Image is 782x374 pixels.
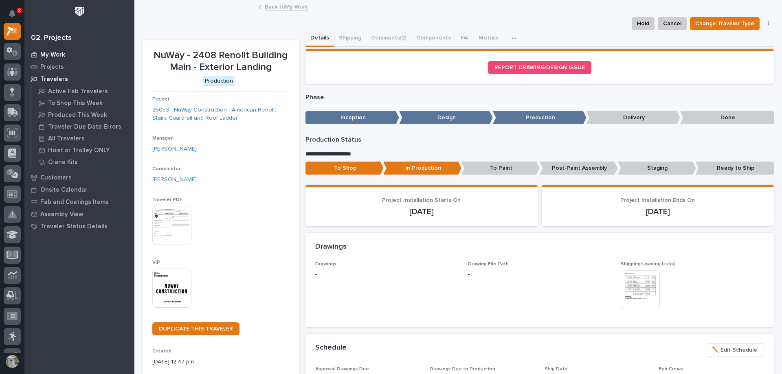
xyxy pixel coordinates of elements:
span: Drawings [315,262,336,267]
a: Produced This Week [31,109,134,120]
p: To Shop [305,162,384,175]
a: Hoist or Trolley ONLY [31,144,134,156]
a: [PERSON_NAME] [152,175,197,184]
span: Ship Date [545,367,568,372]
p: Post-Paint Assembly [540,162,618,175]
span: Approval Drawings Due [315,367,369,372]
a: My Work [24,48,134,61]
a: Active Fab Travelers [31,85,134,97]
div: Production [203,76,235,86]
p: To Shop This Week [48,100,103,107]
p: - [468,270,470,279]
a: [PERSON_NAME] [152,145,197,153]
span: REPORT DRAWING/DESIGN ISSUE [494,65,585,70]
a: DUPLICATE THIS TRAVELER [152,322,239,335]
p: Projects [40,63,64,71]
a: Crane Kits [31,156,134,168]
span: Coordinator [152,166,180,171]
span: Cancel [663,19,681,28]
a: Projects [24,61,134,73]
p: Production [493,111,586,125]
span: Fab Crews [659,367,683,372]
p: [DATE] 12:47 pm [152,358,289,366]
p: Active Fab Travelers [48,88,108,95]
span: Project Installation Ends On [620,197,695,203]
div: 02. Projects [31,34,72,43]
p: Travelers [40,76,68,83]
span: DUPLICATE THIS TRAVELER [159,326,233,332]
button: Details [305,30,334,47]
a: Fab and Coatings Items [24,196,134,208]
span: Drawing File Path [468,262,509,267]
a: Traveler Due Date Errors [31,121,134,132]
a: Onsite Calendar [24,184,134,196]
button: FAI [456,30,474,47]
button: Hold [632,17,655,30]
p: 2 [18,8,21,13]
p: [DATE] [315,207,528,217]
a: All Travelers [31,133,134,144]
span: VIP [152,260,160,265]
a: Travelers [24,73,134,85]
a: Assembly View [24,208,134,220]
p: Traveler Due Date Errors [48,123,121,131]
p: In Production [383,162,461,175]
button: Comments (2) [366,30,411,47]
p: Crane Kits [48,159,78,166]
button: Shipping [334,30,366,47]
p: Staging [618,162,696,175]
button: Change Traveler Type [690,17,760,30]
a: Customers [24,171,134,184]
a: To Shop This Week [31,97,134,109]
button: Metrics [474,30,503,47]
p: Assembly View [40,211,83,218]
span: Project [152,97,169,102]
span: Shipping/Loading List(s) [621,262,676,267]
p: Ready to Ship [696,162,774,175]
p: My Work [40,51,65,59]
span: Change Traveler Type [695,19,754,28]
p: All Travelers [48,135,85,142]
p: Traveler Status Details [40,223,108,230]
p: Phase [305,94,774,101]
button: Cancel [658,17,687,30]
img: Workspace Logo [72,4,87,19]
span: Drawings Due to Production [430,367,495,372]
a: Traveler Status Details [24,220,134,232]
p: Customers [40,174,72,182]
p: Production Status [305,136,774,144]
span: Traveler PDF [152,197,182,202]
p: Onsite Calendar [40,186,88,194]
button: Notifications [4,5,21,22]
p: To Paint [461,162,540,175]
a: REPORT DRAWING/DESIGN ISSUE [488,61,591,74]
button: ✏️ Edit Schedule [705,343,764,357]
p: [DATE] [551,207,764,217]
h2: Drawings [315,243,347,252]
span: Project Installation Starts On [382,197,461,203]
span: Manager [152,136,173,141]
p: - [315,270,458,279]
h2: Schedule [315,343,347,352]
p: NuWay - 2408 Renolit Building Main - Exterior Landing [152,50,289,73]
p: Design [399,111,493,125]
p: Produced This Week [48,112,107,119]
p: Done [680,111,774,125]
button: Components [411,30,456,47]
p: Inception [305,111,399,125]
button: users-avatar [4,353,21,370]
a: 25053 - NuWay Construction - American Renolit Stairs Guardrail and Roof Ladder [152,106,289,123]
span: Created [152,349,171,354]
p: Delivery [586,111,680,125]
div: Notifications2 [10,10,21,23]
p: Hoist or Trolley ONLY [48,147,110,154]
span: ✏️ Edit Schedule [712,345,757,355]
a: Back toMy Work [265,2,308,11]
span: Hold [637,19,649,28]
p: Fab and Coatings Items [40,199,109,206]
